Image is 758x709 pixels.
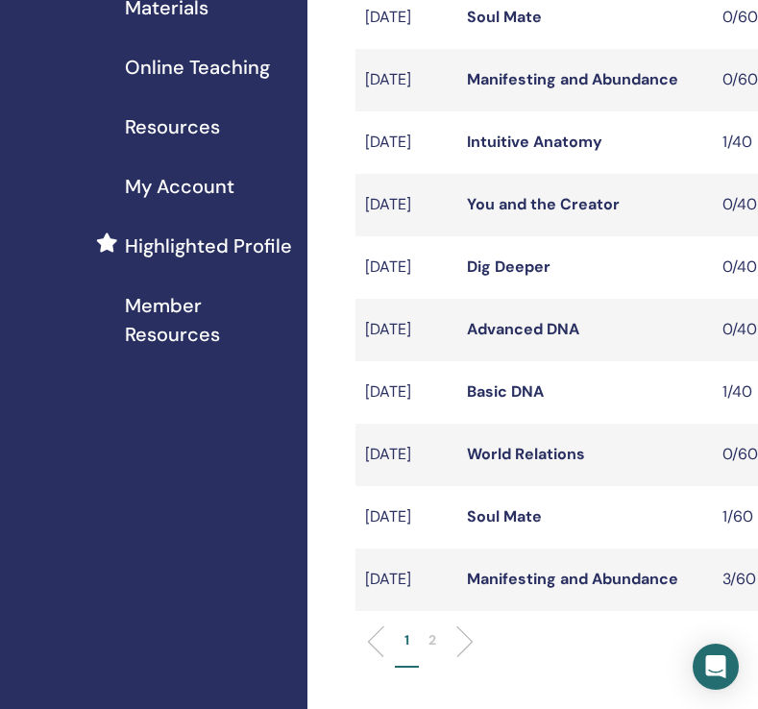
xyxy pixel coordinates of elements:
[693,644,739,690] div: Open Intercom Messenger
[355,424,457,486] td: [DATE]
[404,630,409,650] p: 1
[467,194,620,214] a: You and the Creator
[467,257,550,277] a: Dig Deeper
[355,174,457,236] td: [DATE]
[467,569,678,589] a: Manifesting and Abundance
[355,49,457,111] td: [DATE]
[355,361,457,424] td: [DATE]
[125,53,270,82] span: Online Teaching
[467,381,544,402] a: Basic DNA
[467,444,585,464] a: World Relations
[428,630,436,650] p: 2
[355,549,457,611] td: [DATE]
[125,232,292,260] span: Highlighted Profile
[467,69,678,89] a: Manifesting and Abundance
[467,132,602,152] a: Intuitive Anatomy
[467,506,542,526] a: Soul Mate
[355,486,457,549] td: [DATE]
[125,112,220,141] span: Resources
[355,299,457,361] td: [DATE]
[467,7,542,27] a: Soul Mate
[125,172,234,201] span: My Account
[467,319,579,339] a: Advanced DNA
[125,291,292,349] span: Member Resources
[355,236,457,299] td: [DATE]
[355,111,457,174] td: [DATE]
